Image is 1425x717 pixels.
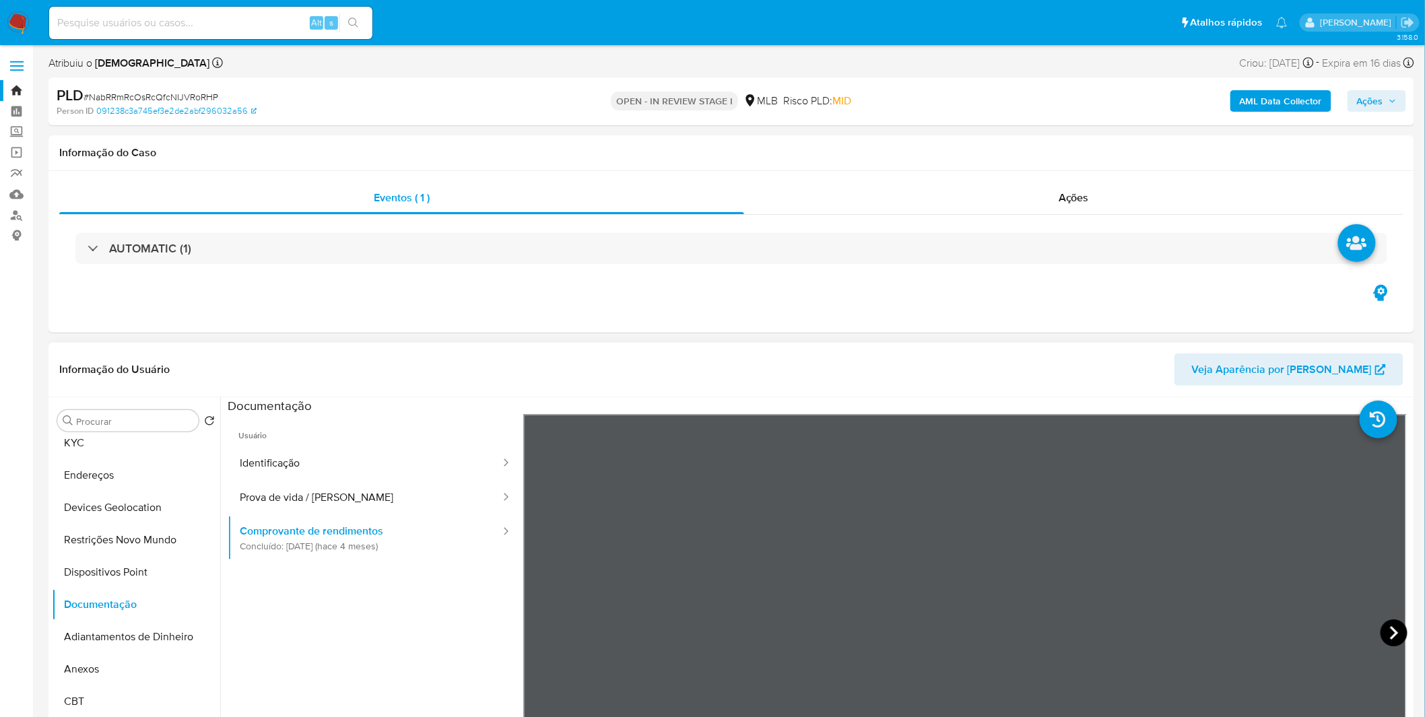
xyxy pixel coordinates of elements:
button: Adiantamentos de Dinheiro [52,621,220,653]
span: Eventos ( 1 ) [374,190,430,205]
button: Restrições Novo Mundo [52,524,220,556]
button: search-icon [339,13,367,32]
button: Veja Aparência por [PERSON_NAME] [1174,353,1403,386]
h3: AUTOMATIC (1) [109,241,191,256]
span: Veja Aparência por [PERSON_NAME] [1192,353,1372,386]
button: Documentação [52,588,220,621]
span: Atribuiu o [48,56,209,71]
button: AML Data Collector [1230,90,1331,112]
button: Endereços [52,459,220,491]
input: Procurar [76,415,193,428]
div: MLB [743,94,778,108]
span: Ações [1357,90,1383,112]
b: AML Data Collector [1240,90,1322,112]
span: - [1317,54,1320,72]
b: PLD [57,84,84,106]
p: OPEN - IN REVIEW STAGE I [611,92,738,110]
span: MID [832,93,851,108]
button: Anexos [52,653,220,685]
button: KYC [52,427,220,459]
p: igor.silva@mercadolivre.com [1320,16,1396,29]
div: AUTOMATIC (1) [75,233,1387,264]
span: Atalhos rápidos [1191,15,1263,30]
a: Notificações [1276,17,1288,28]
span: Alt [311,16,322,29]
input: Pesquise usuários ou casos... [49,14,372,32]
h1: Informação do Caso [59,146,1403,160]
button: Procurar [63,415,73,426]
button: Dispositivos Point [52,556,220,588]
span: Ações [1059,190,1089,205]
span: # NabRRmRcOsRcQfcNIJVRoRHP [84,90,218,104]
button: Ações [1348,90,1406,112]
h1: Informação do Usuário [59,363,170,376]
b: Person ID [57,105,94,117]
a: Sair [1401,15,1415,30]
div: Criou: [DATE] [1240,54,1314,72]
span: Expira em 16 dias [1323,56,1401,71]
span: Risco PLD: [783,94,851,108]
button: Devices Geolocation [52,491,220,524]
button: Retornar ao pedido padrão [204,415,215,430]
span: s [329,16,333,29]
a: 091238c3a745ef3e2de2abf296032a56 [96,105,257,117]
b: [DEMOGRAPHIC_DATA] [92,55,209,71]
